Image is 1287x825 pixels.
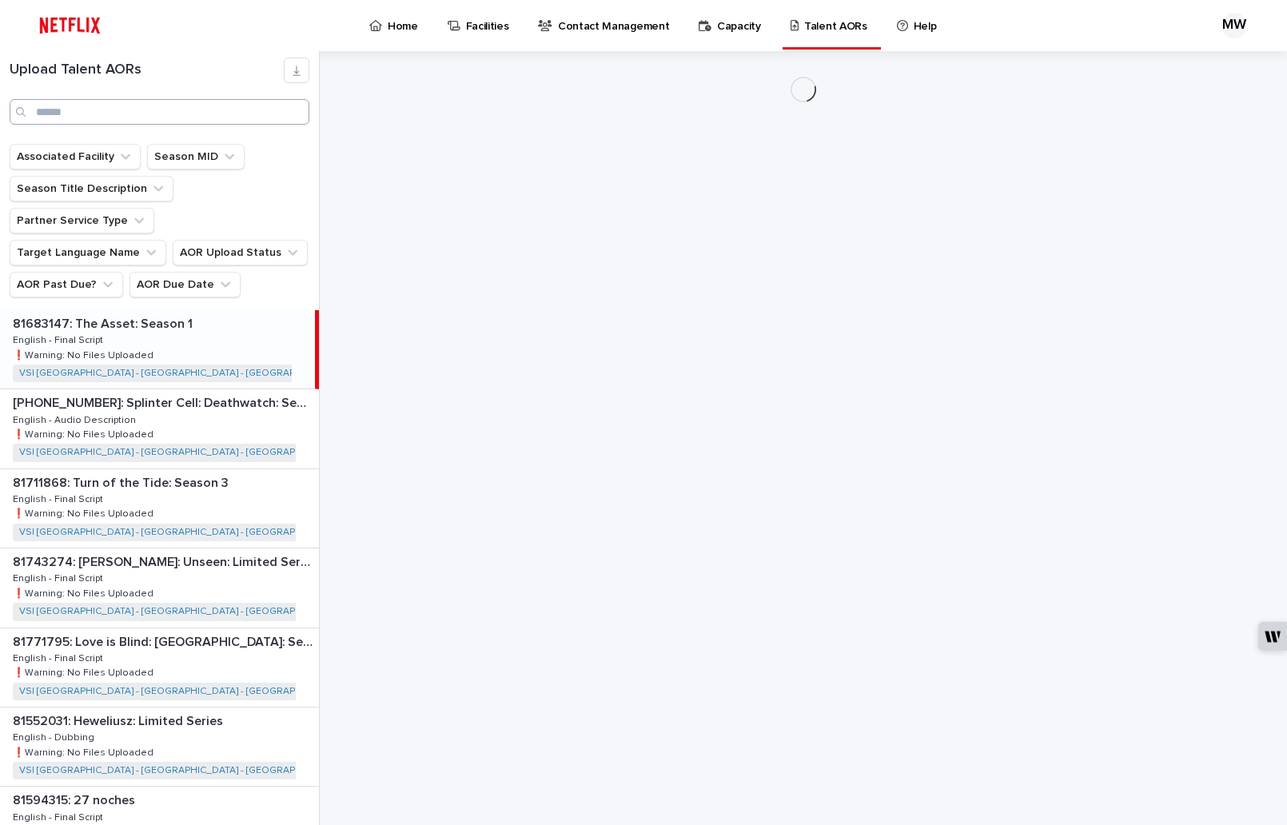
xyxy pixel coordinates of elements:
button: Target Language Name [10,240,166,265]
h1: Upload Talent AORs [10,62,284,79]
a: VSI [GEOGRAPHIC_DATA] - [GEOGRAPHIC_DATA] - [GEOGRAPHIC_DATA] [19,606,343,617]
p: English - Final Script [13,809,106,823]
img: ifQbXi3ZQGMSEF7WDB7W [32,10,108,42]
a: VSI [GEOGRAPHIC_DATA] - [GEOGRAPHIC_DATA] - [GEOGRAPHIC_DATA] [19,765,343,776]
button: Season Title Description [10,176,173,201]
p: ❗️Warning: No Files Uploaded [13,585,157,600]
a: VSI [GEOGRAPHIC_DATA] - [GEOGRAPHIC_DATA] - [GEOGRAPHIC_DATA] [19,527,343,538]
p: 81683147: The Asset: Season 1 [13,313,196,332]
p: ❗️Warning: No Files Uploaded [13,426,157,440]
button: AOR Upload Status [173,240,308,265]
p: English - Audio Description [13,412,139,426]
a: VSI [GEOGRAPHIC_DATA] - [GEOGRAPHIC_DATA] - [GEOGRAPHIC_DATA] [19,686,343,697]
button: Partner Service Type [10,208,154,233]
p: 81552031: Heweliusz: Limited Series [13,711,226,729]
div: MW [1221,13,1247,38]
p: ❗️Warning: No Files Uploaded [13,505,157,520]
p: 81711868: Turn of the Tide: Season 3 [13,472,232,491]
p: ❗️Warning: No Files Uploaded [13,347,157,361]
p: ❗️Warning: No Files Uploaded [13,664,157,679]
button: Associated Facility [10,144,141,169]
a: VSI [GEOGRAPHIC_DATA] - [GEOGRAPHIC_DATA] - [GEOGRAPHIC_DATA] [19,447,343,458]
p: ❗️Warning: No Files Uploaded [13,744,157,759]
p: English - Final Script [13,332,106,346]
input: Search [10,99,309,125]
p: English - Final Script [13,570,106,584]
p: 81743274: [PERSON_NAME]: Unseen: Limited Series [13,552,316,570]
p: English - Final Script [13,491,106,505]
p: 81594315: 27 noches [13,790,138,808]
p: English - Dubbing [13,729,98,743]
button: Season MID [147,144,245,169]
button: AOR Past Due? [10,272,123,297]
a: VSI [GEOGRAPHIC_DATA] - [GEOGRAPHIC_DATA] - [GEOGRAPHIC_DATA] [19,368,343,379]
button: AOR Due Date [129,272,241,297]
p: 81771795: Love is Blind: [GEOGRAPHIC_DATA]: Season 1 [13,632,316,650]
p: [PHONE_NUMBER]: Splinter Cell: Deathwatch: Season 1 [13,393,316,411]
p: English - Final Script [13,650,106,664]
